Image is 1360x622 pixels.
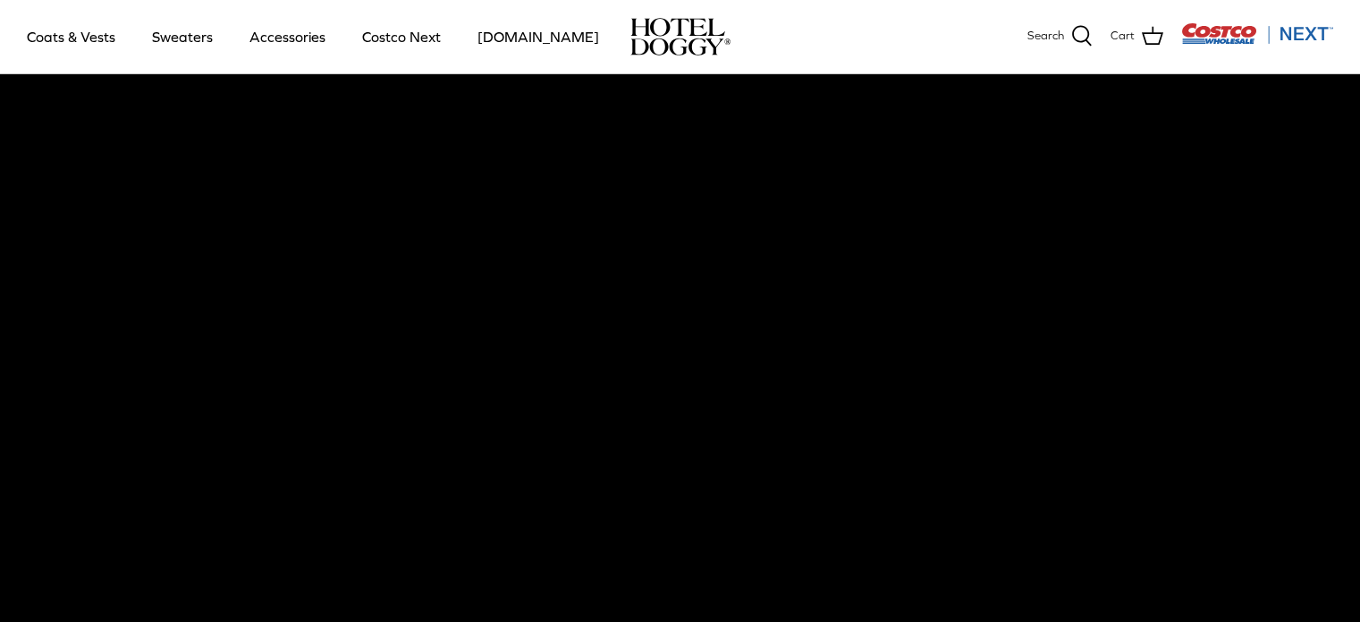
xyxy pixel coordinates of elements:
a: Coats & Vests [11,6,131,67]
img: Costco Next [1181,22,1333,45]
a: Cart [1111,25,1163,48]
a: hoteldoggy.com hoteldoggycom [630,18,731,55]
a: Costco Next [346,6,457,67]
a: Visit Costco Next [1181,34,1333,47]
a: [DOMAIN_NAME] [461,6,615,67]
img: hoteldoggycom [630,18,731,55]
a: Search [1027,25,1093,48]
span: Cart [1111,27,1135,46]
span: Search [1027,27,1064,46]
a: Sweaters [136,6,229,67]
a: Accessories [233,6,342,67]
